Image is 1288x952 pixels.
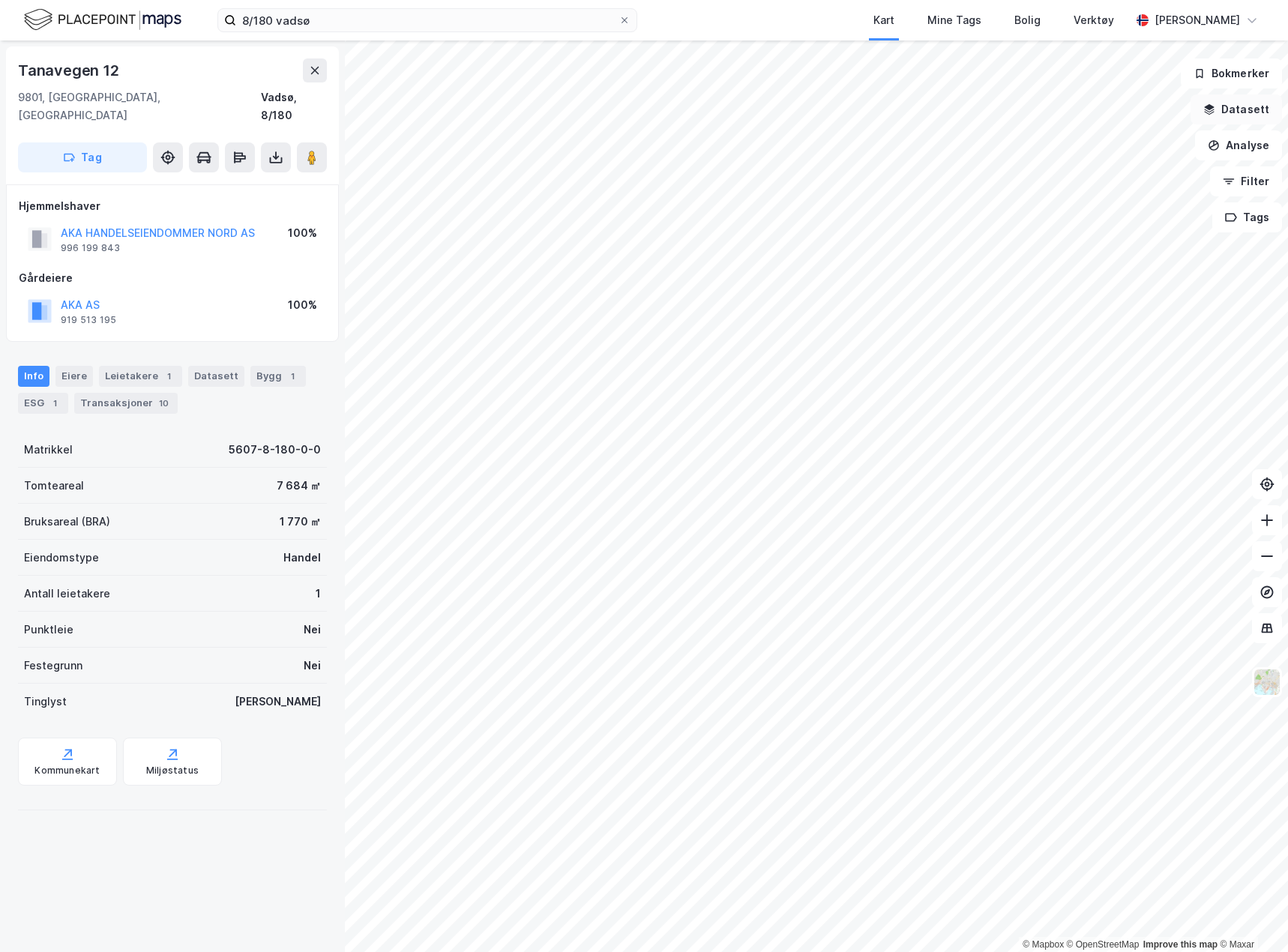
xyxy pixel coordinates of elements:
div: Nei [304,657,321,675]
div: Eiendomstype [24,549,99,567]
iframe: Chat Widget [1213,880,1288,952]
a: Mapbox [1023,939,1064,950]
button: Bokmerker [1181,58,1282,88]
a: OpenStreetMap [1067,939,1140,950]
div: Gårdeiere [19,269,326,287]
div: Datasett [188,366,244,387]
div: [PERSON_NAME] [1155,11,1240,29]
button: Filter [1210,166,1282,196]
img: Z [1253,668,1281,696]
div: Mine Tags [927,11,981,29]
div: Vadsø, 8/180 [261,88,327,124]
div: Hjemmelshaver [19,197,326,215]
button: Tag [18,142,147,172]
div: Kommunekart [34,765,100,777]
div: Info [18,366,49,387]
div: 1 [47,396,62,411]
div: Festegrunn [24,657,82,675]
a: Improve this map [1143,939,1218,950]
div: 7 684 ㎡ [277,477,321,495]
div: Kontrollprogram for chat [1213,880,1288,952]
div: Bolig [1014,11,1041,29]
div: 1 [316,585,321,603]
div: [PERSON_NAME] [235,693,321,711]
div: Tomteareal [24,477,84,495]
img: logo.f888ab2527a4732fd821a326f86c7f29.svg [24,7,181,33]
div: 1 [285,369,300,384]
div: Antall leietakere [24,585,110,603]
div: Tinglyst [24,693,67,711]
div: Bygg [250,366,306,387]
div: Miljøstatus [146,765,199,777]
div: Matrikkel [24,441,73,459]
div: 1 [161,369,176,384]
div: ESG [18,393,68,414]
div: Bruksareal (BRA) [24,513,110,531]
div: 100% [288,296,317,314]
div: 10 [156,396,172,411]
button: Datasett [1191,94,1282,124]
button: Analyse [1195,130,1282,160]
div: Eiere [55,366,93,387]
div: Transaksjoner [74,393,178,414]
div: 9801, [GEOGRAPHIC_DATA], [GEOGRAPHIC_DATA] [18,88,261,124]
div: 996 199 843 [61,242,120,254]
div: Kart [873,11,894,29]
button: Tags [1212,202,1282,232]
input: Søk på adresse, matrikkel, gårdeiere, leietakere eller personer [236,9,619,31]
div: Handel [283,549,321,567]
div: 5607-8-180-0-0 [229,441,321,459]
div: Tanavegen 12 [18,58,122,82]
div: 1 770 ㎡ [280,513,321,531]
div: Nei [304,621,321,639]
div: 100% [288,224,317,242]
div: Verktøy [1074,11,1114,29]
div: Leietakere [99,366,182,387]
div: 919 513 195 [61,314,116,326]
div: Punktleie [24,621,73,639]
